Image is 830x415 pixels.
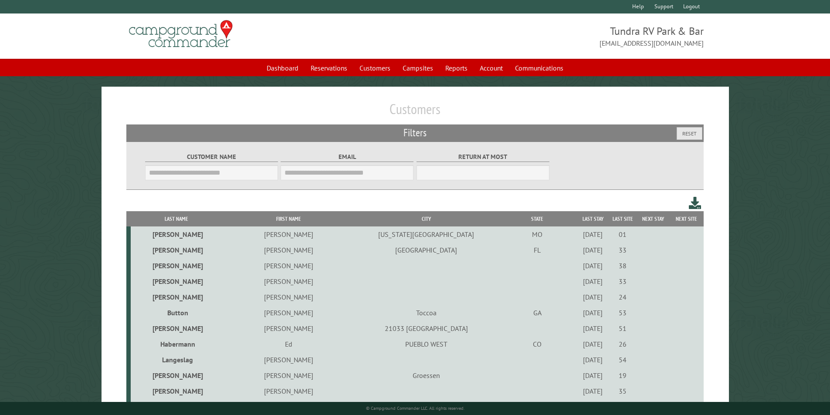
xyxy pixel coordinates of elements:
div: [DATE] [579,261,606,270]
td: Langeslag [131,352,223,368]
td: FL [497,242,578,258]
th: Next Stay [637,211,669,226]
td: Ed [223,336,356,352]
td: 53 [608,305,637,321]
th: Last Site [608,211,637,226]
img: Campground Commander [126,17,235,51]
th: City [355,211,497,226]
td: [PERSON_NAME] [131,258,223,273]
td: [GEOGRAPHIC_DATA] [355,242,497,258]
button: Reset [677,127,702,140]
td: 26 [608,336,637,352]
td: [PERSON_NAME] [131,226,223,242]
td: Habermann [131,336,223,352]
th: First Name [223,211,356,226]
td: GA [497,305,578,321]
div: [DATE] [579,355,606,364]
div: [DATE] [579,308,606,317]
th: Next Site [669,211,704,226]
th: State [497,211,578,226]
div: [DATE] [579,246,606,254]
td: [PERSON_NAME] [131,399,223,415]
td: 21033 [GEOGRAPHIC_DATA] [355,321,497,336]
a: Reports [440,60,473,76]
td: 35 [608,383,637,399]
a: Dashboard [261,60,304,76]
a: Communications [510,60,569,76]
td: [PERSON_NAME] [223,352,356,368]
td: [PERSON_NAME] [223,273,356,289]
td: 54 [608,352,637,368]
td: Toccoa [355,305,497,321]
div: [DATE] [579,340,606,348]
td: 01 [608,226,637,242]
td: [PERSON_NAME] [223,305,356,321]
td: 33 [608,242,637,258]
div: [DATE] [579,277,606,286]
td: [PERSON_NAME] [223,226,356,242]
td: [PERSON_NAME] [223,368,356,383]
h2: Filters [126,125,704,141]
td: [PERSON_NAME] [223,321,356,336]
div: [DATE] [579,230,606,239]
td: MO [497,226,578,242]
td: CO [497,336,578,352]
td: [PERSON_NAME] [223,258,356,273]
td: [PERSON_NAME] [131,273,223,289]
th: Last Name [131,211,223,226]
a: Account [474,60,508,76]
td: 24 [608,289,637,305]
div: [DATE] [579,371,606,380]
td: 38 [608,258,637,273]
h1: Customers [126,101,704,125]
a: Customers [354,60,396,76]
td: [PERSON_NAME] [131,321,223,336]
td: Groessen [355,368,497,383]
td: [PERSON_NAME] [223,399,356,415]
td: [PERSON_NAME] [223,383,356,399]
td: [PERSON_NAME] [131,289,223,305]
td: 51 [608,321,637,336]
td: [US_STATE][GEOGRAPHIC_DATA] [355,226,497,242]
td: 32 [608,399,637,415]
td: Button [131,305,223,321]
a: Campsites [397,60,438,76]
th: Last Stay [578,211,608,226]
div: [DATE] [579,324,606,333]
td: [PERSON_NAME] [131,368,223,383]
span: Tundra RV Park & Bar [EMAIL_ADDRESS][DOMAIN_NAME] [415,24,704,48]
a: Reservations [305,60,352,76]
div: [DATE] [579,293,606,301]
label: Email [281,152,413,162]
div: [DATE] [579,387,606,395]
td: 19 [608,368,637,383]
a: Download this customer list (.csv) [689,195,701,211]
td: [PERSON_NAME] [131,383,223,399]
td: PUEBLO WEST [355,336,497,352]
td: [PERSON_NAME] [223,242,356,258]
td: 33 [608,273,637,289]
td: [PERSON_NAME] [131,242,223,258]
label: Return at most [417,152,549,162]
label: Customer Name [145,152,278,162]
td: [PERSON_NAME] [223,289,356,305]
small: © Campground Commander LLC. All rights reserved. [366,405,464,411]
